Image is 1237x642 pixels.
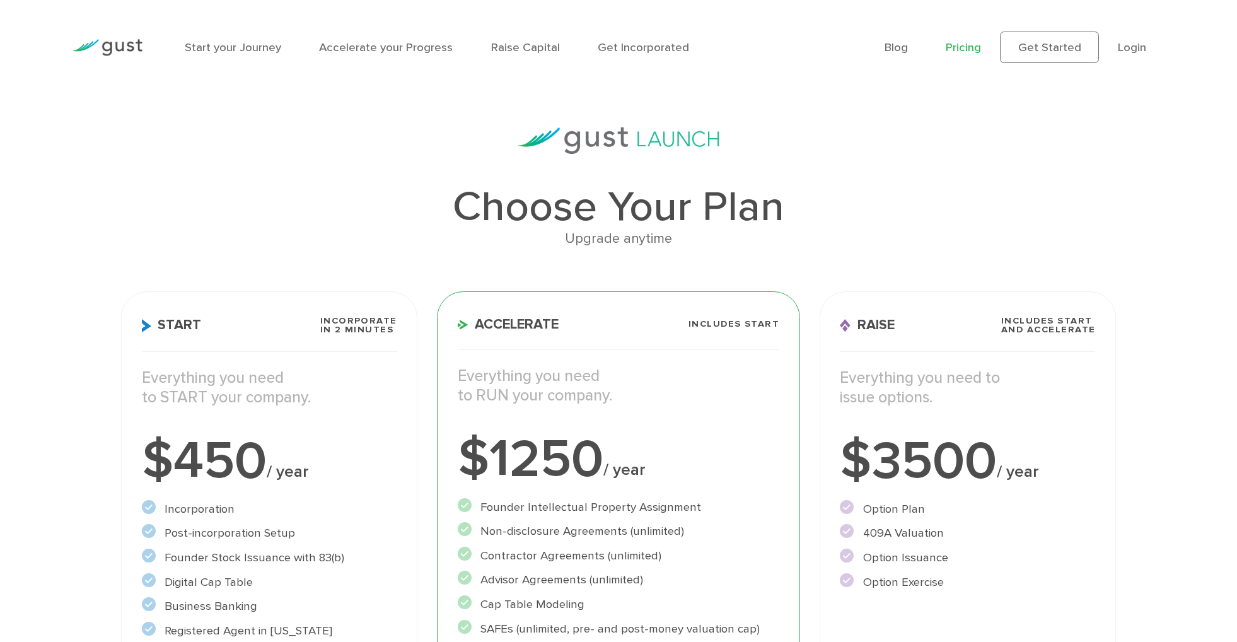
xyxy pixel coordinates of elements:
[840,434,1095,487] div: $3500
[142,368,397,408] p: Everything you need to START your company.
[840,524,1095,542] li: 409A Valuation
[491,40,560,54] a: Raise Capital
[319,40,453,54] a: Accelerate your Progress
[603,460,646,479] span: / year
[1000,32,1098,63] a: Get Started
[72,39,142,56] img: Gust Logo
[458,571,780,588] li: Advisor Agreements (unlimited)
[840,549,1095,566] li: Option Issuance
[840,318,894,332] span: Raise
[142,622,397,639] li: Registered Agent in [US_STATE]
[142,319,151,332] img: Start Icon X2
[458,318,559,332] span: Accelerate
[142,500,397,518] li: Incorporation
[142,524,397,542] li: Post-incorporation Setup
[946,40,981,54] a: Pricing
[458,432,780,485] div: $1250
[458,498,780,516] li: Founder Intellectual Property Assignment
[458,522,780,540] li: Non-disclosure Agreements (unlimited)
[458,595,780,613] li: Cap Table Modeling
[997,462,1039,481] span: / year
[142,434,397,487] div: $450
[598,40,689,54] a: Get Incorporated
[458,366,780,406] p: Everything you need to RUN your company.
[458,320,468,330] img: Accelerate Icon
[320,317,397,335] span: Incorporate in 2 Minutes
[142,318,201,332] span: Start
[1001,317,1095,335] span: Includes START and ACCELERATE
[458,620,780,638] li: SAFEs (unlimited, pre- and post-money valuation cap)
[142,573,397,591] li: Digital Cap Table
[840,319,851,332] img: Raise Icon
[142,549,397,566] li: Founder Stock Issuance with 83(b)
[885,40,908,54] a: Blog
[121,228,1116,250] div: Upgrade anytime
[185,40,281,54] a: Start your Journey
[840,368,1095,408] p: Everything you need to issue options.
[267,462,309,481] span: / year
[121,186,1116,228] h1: Choose Your Plan
[840,573,1095,591] li: Option Exercise
[458,547,780,564] li: Contractor Agreements (unlimited)
[142,597,397,615] li: Business Banking
[840,500,1095,518] li: Option Plan
[1118,40,1146,54] a: Login
[518,127,719,154] img: gust-launch-logos.svg
[688,320,779,329] span: Includes START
